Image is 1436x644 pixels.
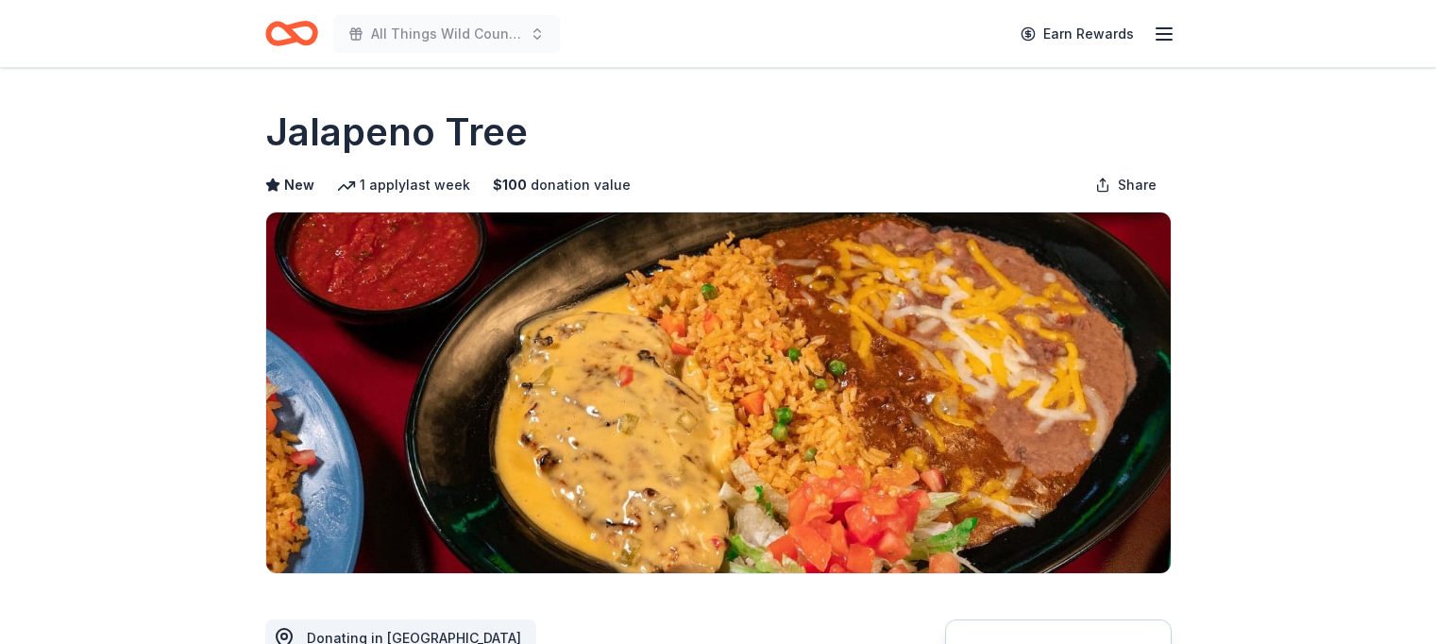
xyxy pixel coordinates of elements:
a: Earn Rewards [1009,17,1145,51]
div: 1 apply last week [337,174,470,196]
span: donation value [531,174,631,196]
button: All Things Wild Country Brunch [333,15,560,53]
span: New [284,174,314,196]
a: Home [265,11,318,56]
span: $ 100 [493,174,527,196]
img: Image for Jalapeno Tree [266,212,1171,573]
span: Share [1118,174,1157,196]
span: All Things Wild Country Brunch [371,23,522,45]
h1: Jalapeno Tree [265,106,528,159]
button: Share [1080,166,1172,204]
